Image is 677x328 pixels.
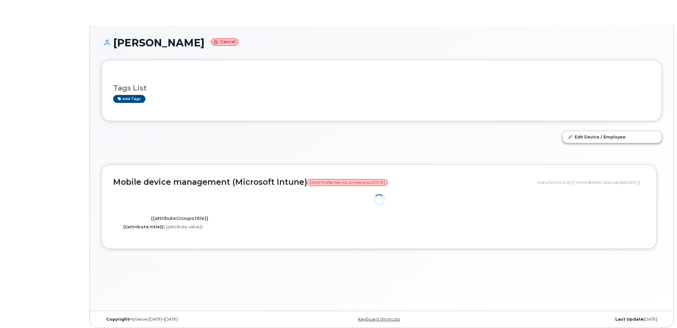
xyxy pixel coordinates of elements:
div: MyServe [DATE]–[DATE] [101,317,288,322]
span: {{attribute.value}} [166,224,203,229]
div: Data fetched at {{ VM.mdmInfo.data.updatedAt }} [537,176,645,188]
small: Cancel [211,38,238,46]
a: Edit Device / Employee [563,131,662,143]
a: Add tags [113,95,145,103]
strong: Copyright [106,317,129,322]
label: {{attribute.title}}: [123,224,165,230]
div: [DATE] [475,317,662,322]
h1: [PERSON_NAME] [101,37,662,48]
strong: Last Update [615,317,643,322]
h2: Mobile device management (Microsoft Intune) [113,178,533,187]
span: MDM Profile has not synced since [DATE] [307,179,388,186]
a: Keyboard Shortcuts [358,317,400,322]
h3: Tags List [113,84,650,92]
h4: {{attributeGroups.title}} [118,216,241,221]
